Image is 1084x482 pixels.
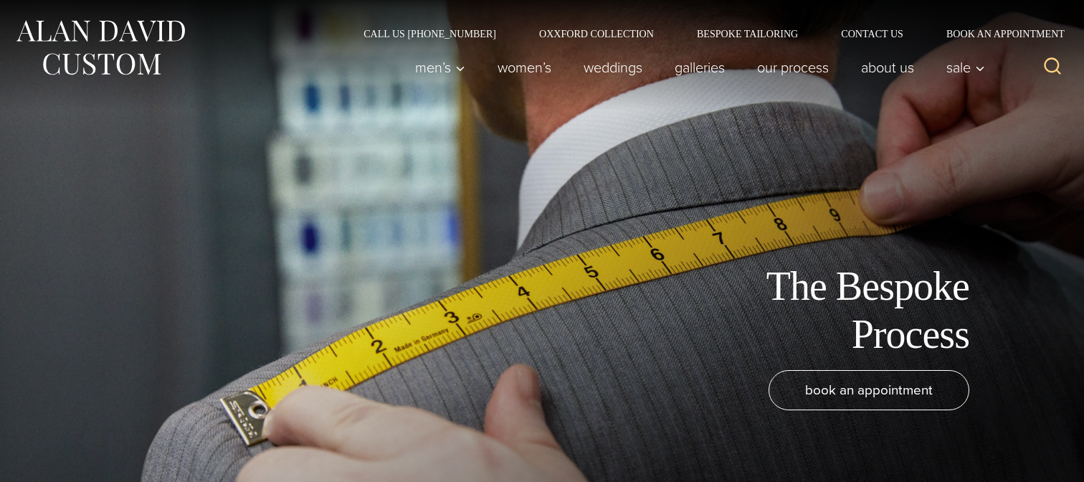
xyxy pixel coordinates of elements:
a: Our Process [741,53,845,82]
a: Contact Us [819,29,925,39]
a: About Us [845,53,931,82]
h1: The Bespoke Process [647,263,969,359]
a: Galleries [659,53,741,82]
span: Men’s [415,60,465,75]
span: Sale [946,60,985,75]
nav: Primary Navigation [399,53,993,82]
a: Oxxford Collection [518,29,675,39]
a: weddings [568,53,659,82]
button: View Search Form [1035,50,1070,85]
a: Bespoke Tailoring [675,29,819,39]
a: book an appointment [769,370,969,410]
a: Call Us [PHONE_NUMBER] [342,29,518,39]
a: Book an Appointment [925,29,1070,39]
nav: Secondary Navigation [342,29,1070,39]
a: Women’s [482,53,568,82]
span: book an appointment [805,379,933,400]
img: Alan David Custom [14,16,186,80]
